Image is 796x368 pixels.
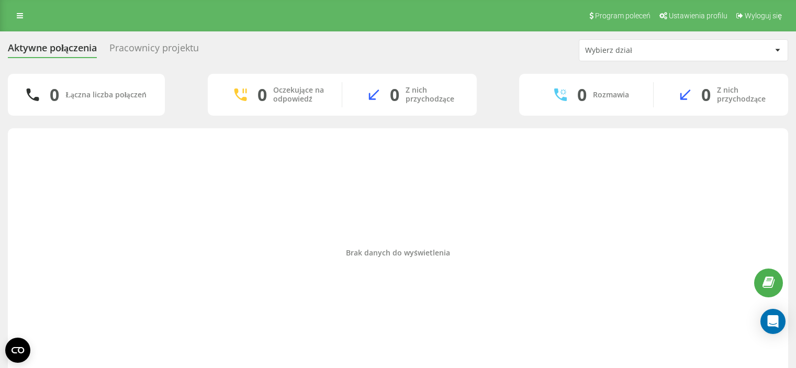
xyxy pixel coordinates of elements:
[257,85,267,105] div: 0
[669,12,727,20] span: Ustawienia profilu
[701,85,711,105] div: 0
[745,12,782,20] span: Wyloguj się
[577,85,587,105] div: 0
[406,86,461,104] div: Z nich przychodzące
[50,85,59,105] div: 0
[5,338,30,363] button: Open CMP widget
[16,249,780,258] div: Brak danych do wyświetlenia
[717,86,772,104] div: Z nich przychodzące
[273,86,326,104] div: Oczekujące na odpowiedź
[593,91,629,99] div: Rozmawia
[109,42,199,59] div: Pracownicy projektu
[760,309,786,334] div: Open Intercom Messenger
[65,91,146,99] div: Łączna liczba połączeń
[8,42,97,59] div: Aktywne połączenia
[390,85,399,105] div: 0
[595,12,651,20] span: Program poleceń
[585,46,710,55] div: Wybierz dział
